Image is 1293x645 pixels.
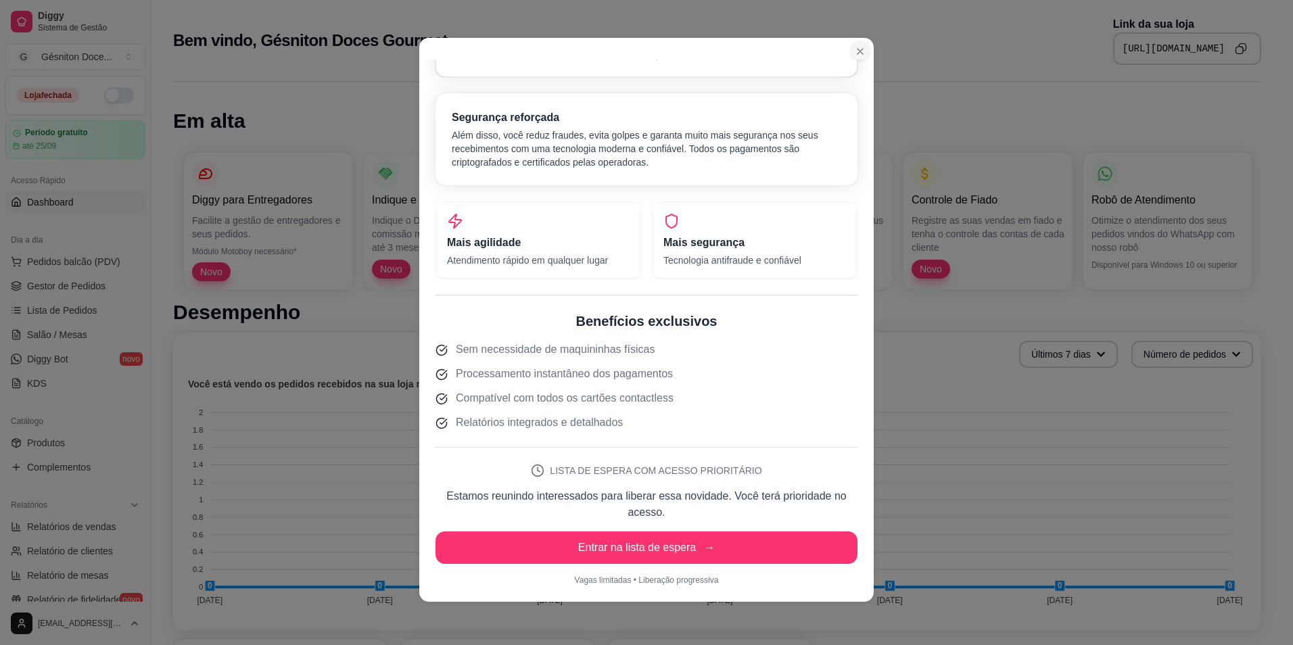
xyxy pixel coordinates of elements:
span: Relatórios integrados e detalhados [456,414,623,431]
span: → [704,540,715,556]
span: Sem necessidade de maquininhas físicas [456,341,655,358]
p: Além disso, você reduz fraudes, evita golpes e garanta muito mais segurança nos seus recebimentos... [452,128,841,169]
span: Processamento instantâneo dos pagamentos [456,366,673,382]
p: Tecnologia antifraude e confiável [663,254,846,267]
h3: Mais segurança [663,235,846,251]
span: LISTA DE ESPERA COM ACESSO PRIORITÁRIO [550,464,761,477]
h3: Segurança reforçada [452,110,841,126]
span: Compatível com todos os cartões contactless [456,390,674,406]
p: Atendimento rápido em qualquer lugar [447,254,630,267]
p: Estamos reunindo interessados para liberar essa novidade. Você terá prioridade no acesso. [436,488,857,521]
h3: Mais agilidade [447,235,630,251]
p: Vagas limitadas • Liberação progressiva [436,575,857,586]
button: Close [849,41,871,62]
button: Entrar na lista de espera [436,531,857,564]
h2: Benefícios exclusivos [436,312,857,331]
